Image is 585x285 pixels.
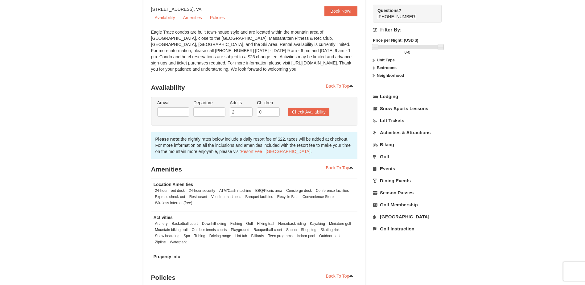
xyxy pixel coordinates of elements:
[210,194,243,200] li: Vending machines
[154,200,194,206] li: Wireless Internet (free)
[229,227,251,233] li: Playground
[154,227,189,233] li: Mountain biking trail
[373,187,442,198] a: Season Passes
[241,149,311,154] a: Resort Fee | [GEOGRAPHIC_DATA]
[314,188,350,194] li: Conference facilities
[373,115,442,126] a: Lift Tickets
[373,38,418,43] strong: Price per Night: (USD $)
[154,254,180,259] strong: Property Info
[250,233,266,239] li: Billiards
[168,239,188,245] li: Waterpark
[257,100,280,106] label: Children
[377,73,404,78] strong: Neighborhood
[200,221,228,227] li: Downhill skiing
[157,100,189,106] label: Arrival
[229,221,244,227] li: Fishing
[373,103,442,114] a: Snow Sports Lessons
[295,233,317,239] li: Indoor pool
[154,215,173,220] strong: Activities
[193,100,225,106] label: Departure
[255,221,276,227] li: Hiking trail
[377,7,431,19] span: [PHONE_NUMBER]
[244,194,275,200] li: Banquet facilities
[151,163,358,176] h3: Amenities
[373,139,442,150] a: Biking
[254,188,284,194] li: BBQ/Picnic area
[151,132,358,159] div: the nightly rates below include a daily resort fee of $22, taxes will be added at checkout. For m...
[373,199,442,210] a: Golf Membership
[373,163,442,174] a: Events
[179,13,205,22] a: Amenities
[151,81,358,94] h3: Availability
[218,188,253,194] li: ATM/Cash machine
[151,29,358,78] div: Eagle Trace condos are built town-house style and are located within the mountain area of [GEOGRA...
[267,233,294,239] li: Teen programs
[328,221,352,227] li: Miniature golf
[285,188,313,194] li: Concierge desk
[288,108,329,116] button: Check Availability
[377,58,395,62] strong: Unit Type
[373,49,442,56] label: -
[408,50,410,55] span: 0
[151,271,358,284] h3: Policies
[322,271,358,281] a: Back To Top
[404,50,406,55] span: 0
[154,233,181,239] li: Snow boarding
[373,127,442,138] a: Activities & Attractions
[234,233,249,239] li: Hot tub
[151,13,179,22] a: Availability
[373,151,442,162] a: Golf
[154,221,169,227] li: Archery
[252,227,284,233] li: Racquetball court
[319,227,341,233] li: Skating rink
[373,223,442,234] a: Golf Instruction
[154,194,187,200] li: Express check-out
[318,233,342,239] li: Outdoor pool
[276,194,300,200] li: Recycle Bins
[188,194,209,200] li: Restaurant
[377,8,401,13] strong: Questions?
[193,233,207,239] li: Tubing
[324,6,358,16] a: Book Now!
[373,211,442,222] a: [GEOGRAPHIC_DATA]
[308,221,327,227] li: Kayaking
[187,188,216,194] li: 24-hour security
[373,175,442,186] a: Dining Events
[154,188,187,194] li: 24-hour front desk
[155,137,181,142] strong: Please note:
[285,227,298,233] li: Sauna
[373,91,442,102] a: Lodging
[373,27,442,33] h4: Filter By:
[299,227,318,233] li: Shopping
[206,13,229,22] a: Policies
[154,239,167,245] li: Zipline
[182,233,192,239] li: Spa
[230,100,253,106] label: Adults
[154,182,193,187] strong: Location Amenities
[170,221,200,227] li: Basketball court
[301,194,335,200] li: Convenience Store
[208,233,233,239] li: Driving range
[190,227,229,233] li: Outdoor tennis courts
[377,65,397,70] strong: Bedrooms
[245,221,254,227] li: Golf
[277,221,307,227] li: Horseback riding
[322,163,358,172] a: Back To Top
[322,81,358,91] a: Back To Top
